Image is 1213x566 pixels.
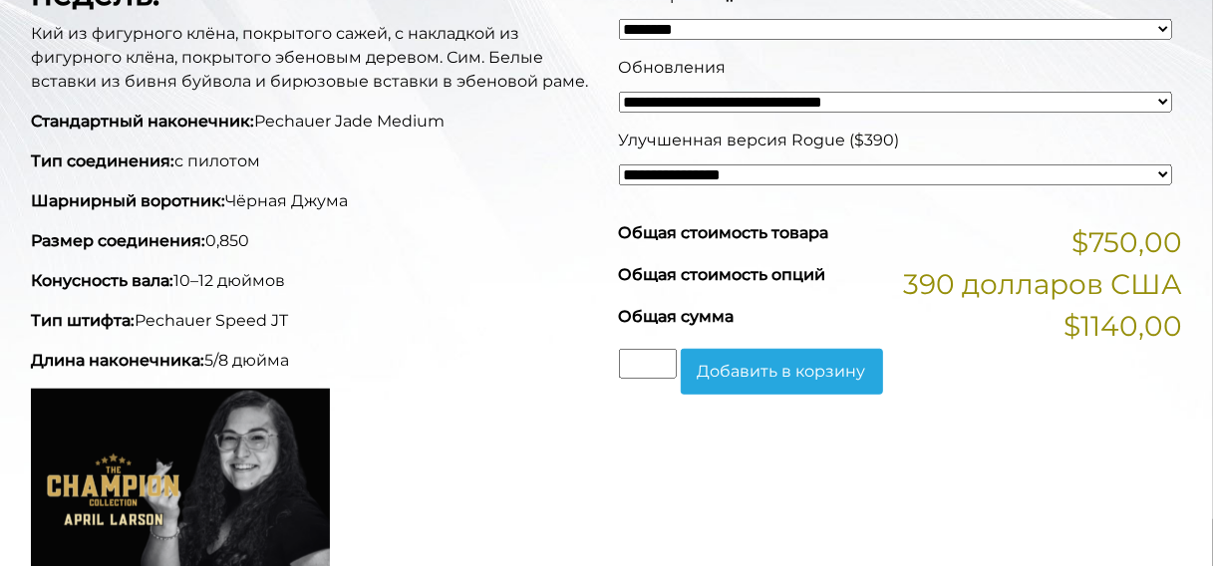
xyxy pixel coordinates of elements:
[1063,305,1182,347] span: $1140,00
[619,265,826,284] span: Общая стоимость опций
[31,271,173,290] strong: Конусность вала:
[31,349,595,373] p: 5/8 дюйма
[31,24,588,91] span: Кий из фигурного клёна, покрытого сажей, с накладкой из фигурного клёна, покрытого эбеновым дерев...
[619,223,829,242] span: Общая стоимость товара
[31,229,595,253] p: 0,850
[31,151,174,170] strong: Тип соединения:
[31,309,595,333] p: Pechauer Speed JT
[31,110,595,134] p: Pechauer Jade Medium
[619,131,900,149] span: Улучшенная версия Rogue ($390)
[31,311,135,330] strong: Тип штифта:
[31,269,595,293] p: 10–12 дюймов
[31,351,204,370] strong: Длина наконечника:
[31,189,595,213] p: Чёрная Джума
[619,58,727,77] span: Обновления
[31,231,205,250] strong: Размер соединения:
[31,149,595,173] p: с пилотом
[619,307,735,326] span: Общая сумма
[1071,221,1182,263] span: $750,00
[31,112,254,131] strong: Стандартный наконечник:
[681,349,883,395] button: Добавить в корзину
[31,191,225,210] strong: Шарнирный воротник:
[619,349,677,379] input: Количество продукта
[903,263,1182,305] span: 390 долларов США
